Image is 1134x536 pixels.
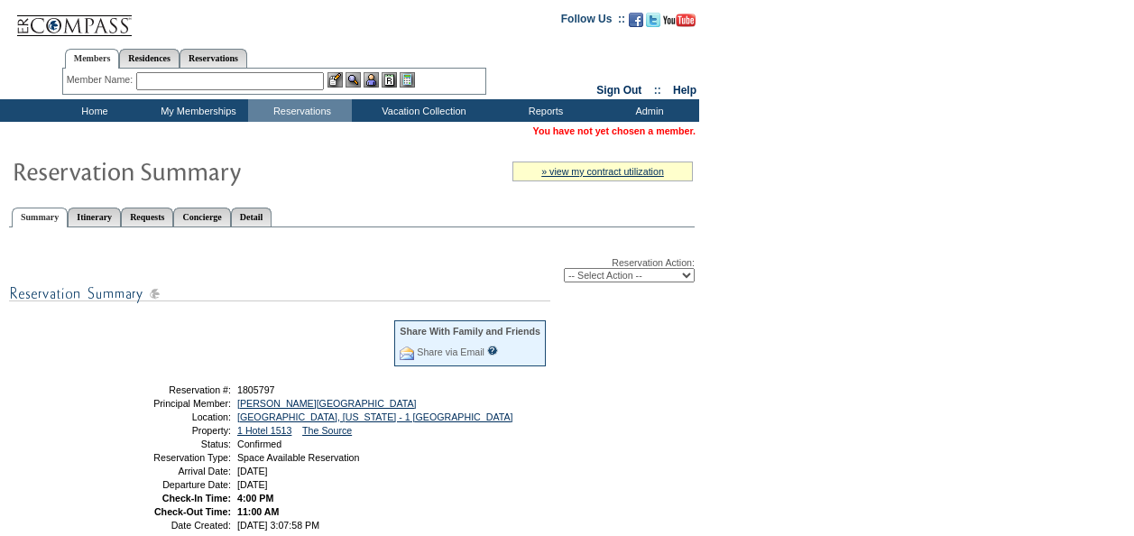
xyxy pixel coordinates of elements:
[41,99,144,122] td: Home
[102,452,231,463] td: Reservation Type:
[237,520,319,531] span: [DATE] 3:07:58 PM
[629,18,643,29] a: Become our fan on Facebook
[12,152,373,189] img: Reservaton Summary
[102,466,231,476] td: Arrival Date:
[417,347,484,357] a: Share via Email
[102,479,231,490] td: Departure Date:
[237,466,268,476] span: [DATE]
[654,84,661,97] span: ::
[67,72,136,88] div: Member Name:
[231,208,272,226] a: Detail
[533,125,696,136] span: You have not yet chosen a member.
[561,11,625,32] td: Follow Us ::
[102,398,231,409] td: Principal Member:
[237,479,268,490] span: [DATE]
[144,99,248,122] td: My Memberships
[646,18,660,29] a: Follow us on Twitter
[302,425,352,436] a: The Source
[596,84,641,97] a: Sign Out
[102,411,231,422] td: Location:
[102,425,231,436] td: Property:
[327,72,343,88] img: b_edit.gif
[121,208,173,226] a: Requests
[673,84,696,97] a: Help
[154,506,231,517] strong: Check-Out Time:
[400,72,415,88] img: b_calculator.gif
[663,14,696,27] img: Subscribe to our YouTube Channel
[237,411,513,422] a: [GEOGRAPHIC_DATA], [US_STATE] - 1 [GEOGRAPHIC_DATA]
[102,439,231,449] td: Status:
[541,166,664,177] a: » view my contract utilization
[646,13,660,27] img: Follow us on Twitter
[492,99,595,122] td: Reports
[382,72,397,88] img: Reservations
[352,99,492,122] td: Vacation Collection
[65,49,120,69] a: Members
[629,13,643,27] img: Become our fan on Facebook
[237,506,279,517] span: 11:00 AM
[102,520,231,531] td: Date Created:
[248,99,352,122] td: Reservations
[9,257,695,282] div: Reservation Action:
[180,49,247,68] a: Reservations
[237,439,281,449] span: Confirmed
[9,282,550,305] img: subTtlResSummary.gif
[119,49,180,68] a: Residences
[400,326,540,337] div: Share With Family and Friends
[663,18,696,29] a: Subscribe to our YouTube Channel
[237,452,359,463] span: Space Available Reservation
[487,346,498,356] input: What is this?
[162,493,231,504] strong: Check-In Time:
[237,425,291,436] a: 1 Hotel 1513
[237,384,275,395] span: 1805797
[364,72,379,88] img: Impersonate
[346,72,361,88] img: View
[68,208,121,226] a: Itinerary
[595,99,699,122] td: Admin
[12,208,68,227] a: Summary
[173,208,230,226] a: Concierge
[237,398,417,409] a: [PERSON_NAME][GEOGRAPHIC_DATA]
[237,493,273,504] span: 4:00 PM
[102,384,231,395] td: Reservation #:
